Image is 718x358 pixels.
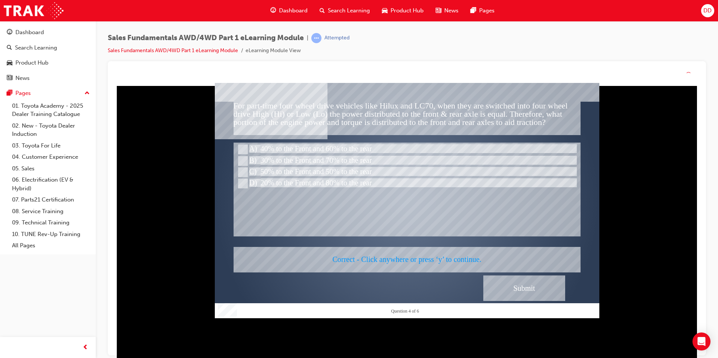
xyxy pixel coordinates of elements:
button: Pages [3,86,93,100]
span: Dashboard [279,6,308,15]
a: car-iconProduct Hub [376,3,430,18]
span: News [444,6,459,15]
img: Trak [4,2,63,19]
a: Search Learning [3,41,93,55]
a: 08. Service Training [9,206,93,217]
span: pages-icon [471,6,476,15]
div: Dashboard [15,28,44,37]
a: news-iconNews [430,3,465,18]
a: guage-iconDashboard [264,3,314,18]
a: 09. Technical Training [9,217,93,229]
span: up-icon [84,89,90,98]
span: | [307,34,308,42]
div: News [15,74,30,83]
a: pages-iconPages [465,3,501,18]
span: Pages [479,6,495,15]
a: search-iconSearch Learning [314,3,376,18]
a: 07. Parts21 Certification [9,194,93,206]
div: Attempted [324,35,350,42]
a: 05. Sales [9,163,93,174]
a: Sales Fundamentals AWD/4WD Part 1 eLearning Module [108,47,238,54]
button: DashboardSearch LearningProduct HubNews [3,24,93,86]
span: pages-icon [7,90,12,97]
a: News [3,71,93,85]
span: guage-icon [270,6,276,15]
span: search-icon [320,6,325,15]
a: 04. Customer Experience [9,151,93,163]
span: prev-icon [83,343,88,352]
a: 01. Toyota Academy - 2025 Dealer Training Catalogue [9,100,93,120]
div: Search Learning [15,44,57,52]
a: 10. TUNE Rev-Up Training [9,229,93,240]
span: search-icon [7,45,12,51]
span: guage-icon [7,29,12,36]
span: news-icon [436,6,441,15]
button: DD [701,4,714,17]
a: Product Hub [3,56,93,70]
span: news-icon [7,75,12,82]
div: Product Hub [15,59,48,67]
a: 03. Toyota For Life [9,140,93,152]
span: learningRecordVerb_ATTEMPT-icon [311,33,321,43]
li: eLearning Module View [246,47,301,55]
span: car-icon [7,60,12,66]
div: Open Intercom Messenger [692,332,710,350]
span: Sales Fundamentals AWD/4WD Part 1 eLearning Module [108,34,304,42]
span: car-icon [382,6,388,15]
a: 06. Electrification (EV & Hybrid) [9,174,93,194]
span: DD [703,6,712,15]
a: Dashboard [3,26,93,39]
span: Search Learning [328,6,370,15]
a: 02. New - Toyota Dealer Induction [9,120,93,140]
div: Pages [15,89,31,98]
span: Product Hub [391,6,424,15]
a: All Pages [9,240,93,251]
